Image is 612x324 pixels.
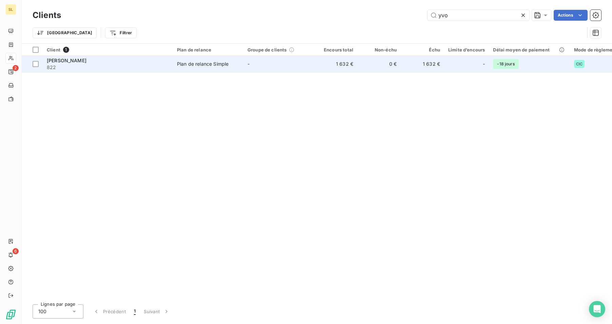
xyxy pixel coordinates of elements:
[134,308,136,315] span: 1
[105,27,136,38] button: Filtrer
[248,47,287,52] span: Groupe de clients
[318,47,353,52] div: Encours total
[13,65,19,71] span: 2
[47,64,169,71] span: 822
[177,47,239,52] div: Plan de relance
[428,10,529,21] input: Rechercher
[483,61,485,67] span: -
[448,47,485,52] div: Limite d’encours
[493,47,566,52] div: Délai moyen de paiement
[576,62,583,66] span: CIC
[314,56,357,72] td: 1 632 €
[357,56,401,72] td: 0 €
[177,61,229,67] div: Plan de relance Simple
[130,304,140,319] button: 1
[47,47,60,52] span: Client
[5,66,16,77] a: 2
[361,47,397,52] div: Non-échu
[89,304,130,319] button: Précédent
[248,61,250,67] span: -
[38,308,46,315] span: 100
[33,9,61,21] h3: Clients
[589,301,605,317] div: Open Intercom Messenger
[5,4,16,15] div: SL
[47,58,86,63] span: [PERSON_NAME]
[493,59,518,69] span: -18 jours
[5,309,16,320] img: Logo LeanPay
[13,248,19,254] span: 6
[140,304,174,319] button: Suivant
[33,27,97,38] button: [GEOGRAPHIC_DATA]
[401,56,444,72] td: 1 632 €
[554,10,588,21] button: Actions
[63,47,69,53] span: 1
[405,47,440,52] div: Échu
